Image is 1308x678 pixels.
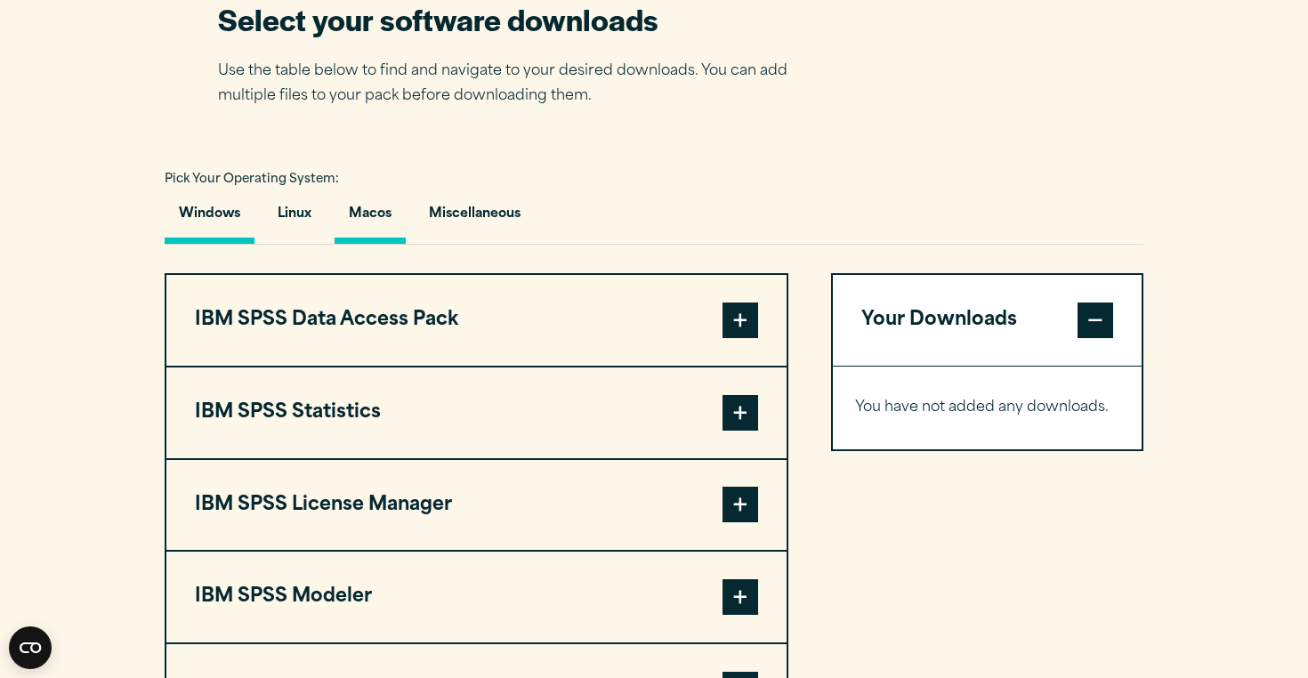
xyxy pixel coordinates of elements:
[833,275,1142,366] button: Your Downloads
[218,59,814,110] p: Use the table below to find and navigate to your desired downloads. You can add multiple files to...
[166,367,787,458] button: IBM SPSS Statistics
[263,193,326,244] button: Linux
[9,626,52,669] button: Open CMP widget
[335,193,406,244] button: Macos
[165,174,339,185] span: Pick Your Operating System:
[166,460,787,551] button: IBM SPSS License Manager
[166,552,787,642] button: IBM SPSS Modeler
[833,366,1142,449] div: Your Downloads
[415,193,535,244] button: Miscellaneous
[855,395,1119,421] p: You have not added any downloads.
[166,275,787,366] button: IBM SPSS Data Access Pack
[165,193,254,244] button: Windows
